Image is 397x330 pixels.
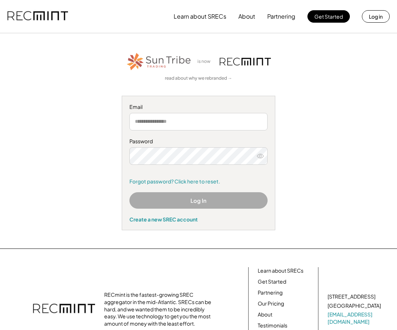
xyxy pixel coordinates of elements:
[174,9,226,24] button: Learn about SRECs
[129,216,268,223] div: Create a new SREC account
[258,311,272,318] a: About
[258,278,286,285] a: Get Started
[258,322,287,329] a: Testimonials
[129,178,268,185] a: Forgot password? Click here to reset.
[258,289,283,296] a: Partnering
[238,9,255,24] button: About
[328,293,375,300] div: [STREET_ADDRESS]
[267,9,295,24] button: Partnering
[307,10,350,23] button: Get Started
[362,10,390,23] button: Log in
[129,192,268,209] button: Log In
[196,58,216,65] div: is now
[126,52,192,72] img: STT_Horizontal_Logo%2B-%2BColor.png
[33,296,95,322] img: recmint-logotype%403x.png
[258,300,284,307] a: Our Pricing
[165,75,232,81] a: read about why we rebranded →
[220,58,271,65] img: recmint-logotype%403x.png
[129,138,268,145] div: Password
[258,267,303,274] a: Learn about SRECs
[129,103,268,111] div: Email
[328,302,381,310] div: [GEOGRAPHIC_DATA]
[7,4,68,29] img: recmint-logotype%403x.png
[328,311,382,325] a: [EMAIL_ADDRESS][DOMAIN_NAME]
[104,291,214,327] div: RECmint is the fastest-growing SREC aggregator in the mid-Atlantic. SRECs can be hard, and we wan...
